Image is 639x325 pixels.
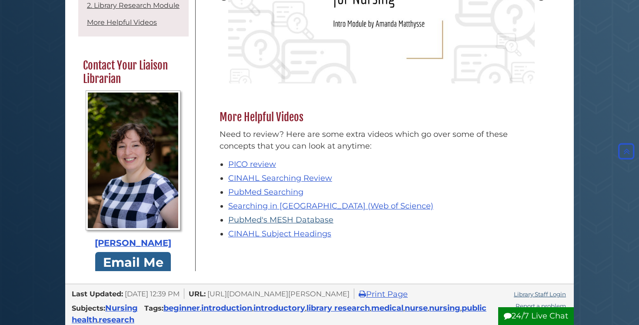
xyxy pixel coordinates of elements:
span: Tags: [144,304,163,312]
span: [URL][DOMAIN_NAME][PERSON_NAME] [207,289,349,298]
a: library research [306,303,370,313]
a: More Helpful Videos [87,18,157,26]
a: 2. Library Research Module [87,1,180,9]
a: introductory [253,303,305,313]
h2: Contact Your Liaison Librarian [79,58,187,86]
a: beginner [163,303,200,313]
a: Profile Photo [PERSON_NAME] [83,90,183,249]
a: introduction [201,303,252,313]
a: research [99,315,134,325]
a: Print Page [359,289,408,299]
a: nurse [405,303,428,313]
a: PICO review [228,159,276,169]
i: Print Page [359,290,366,298]
span: , , , , , , , , [72,306,486,324]
h2: More Helpful Videos [215,110,548,124]
div: [PERSON_NAME] [83,237,183,250]
a: Searching in [GEOGRAPHIC_DATA] (Web of Science) [228,201,433,211]
span: URL: [189,289,206,298]
a: Library Staff Login [514,291,566,298]
p: Need to review? Here are some extra videos which go over some of these concepts that you can look... [220,129,543,152]
button: 24/7 Live Chat [498,307,574,325]
a: PubMed Searching [228,187,303,197]
a: Back to Top [616,147,637,156]
span: Last Updated: [72,289,123,298]
a: nursing [429,303,460,313]
span: [DATE] 12:39 PM [125,289,180,298]
a: Email Me [95,252,171,273]
a: CINAHL Subject Headings [228,229,331,239]
a: CINAHL Searching Review [228,173,332,183]
a: medical [371,303,403,313]
img: Profile Photo [86,90,181,230]
a: PubMed's MESH Database [228,215,333,225]
a: Report a problem [516,302,566,309]
span: Subjects: [72,304,105,312]
a: Nursing [105,303,138,313]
